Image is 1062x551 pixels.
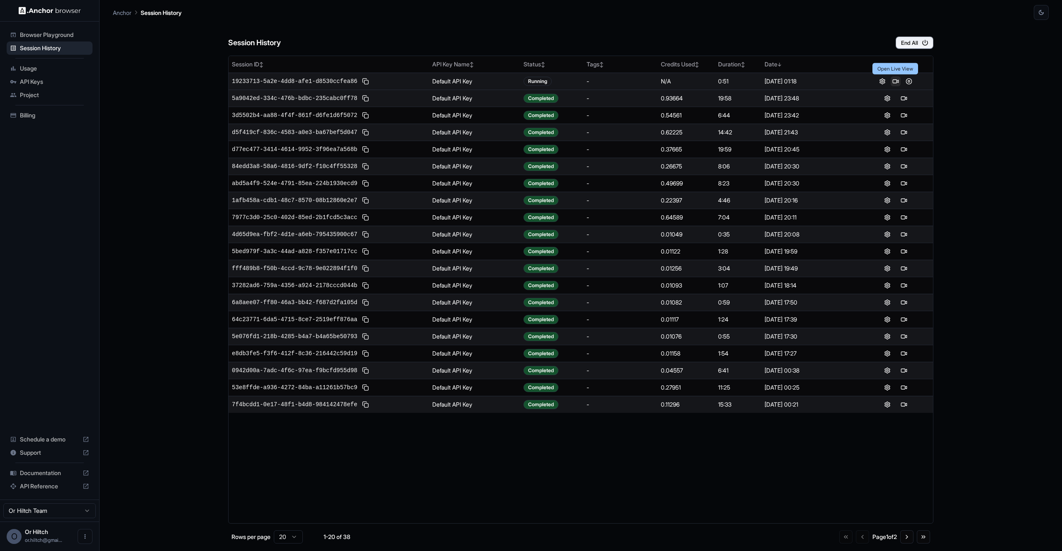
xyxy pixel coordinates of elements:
[765,128,855,137] div: [DATE] 21:43
[587,145,654,154] div: -
[429,362,521,379] td: Default API Key
[661,264,711,273] div: 0.01256
[661,298,711,307] div: 0.01082
[524,230,558,239] div: Completed
[765,247,855,256] div: [DATE] 19:59
[429,260,521,277] td: Default API Key
[232,400,357,409] span: 7f4bcdd1-0e17-48f1-b4d8-984142478efe
[429,277,521,294] td: Default API Key
[20,449,79,457] span: Support
[661,315,711,324] div: 0.01117
[718,213,758,222] div: 7:04
[228,37,281,49] h6: Session History
[7,88,93,102] div: Project
[765,349,855,358] div: [DATE] 17:27
[765,383,855,392] div: [DATE] 00:25
[661,196,711,205] div: 0.22397
[661,60,711,68] div: Credits Used
[524,383,558,392] div: Completed
[765,213,855,222] div: [DATE] 20:11
[524,366,558,375] div: Completed
[661,366,711,375] div: 0.04557
[232,349,357,358] span: e8db3fe5-f3f6-412f-8c36-216442c59d19
[524,247,558,256] div: Completed
[587,230,654,239] div: -
[524,111,558,120] div: Completed
[7,480,93,493] div: API Reference
[661,400,711,409] div: 0.11296
[587,349,654,358] div: -
[587,213,654,222] div: -
[524,400,558,409] div: Completed
[232,315,357,324] span: 64c23771-6da5-4715-8ce7-2519eff876aa
[524,349,558,358] div: Completed
[25,528,48,535] span: Or Hiltch
[587,281,654,290] div: -
[232,230,357,239] span: 4d65d9ea-fbf2-4d1e-a6eb-795435900c67
[7,62,93,75] div: Usage
[661,162,711,171] div: 0.26675
[661,128,711,137] div: 0.62225
[765,145,855,154] div: [DATE] 20:45
[524,264,558,273] div: Completed
[20,111,89,119] span: Billing
[765,230,855,239] div: [DATE] 20:08
[524,196,558,205] div: Completed
[718,77,758,85] div: 0:51
[661,213,711,222] div: 0.64589
[316,533,358,541] div: 1-20 of 38
[765,179,855,188] div: [DATE] 20:30
[524,128,558,137] div: Completed
[718,332,758,341] div: 0:55
[718,145,758,154] div: 19:59
[765,94,855,102] div: [DATE] 23:48
[7,28,93,41] div: Browser Playground
[19,7,81,15] img: Anchor Logo
[587,247,654,256] div: -
[20,64,89,73] span: Usage
[661,94,711,102] div: 0.93664
[232,196,357,205] span: 1afb458a-cdb1-48c7-8570-08b12860e2e7
[718,400,758,409] div: 15:33
[232,145,357,154] span: d77ec477-3414-4614-9952-3f96ea7a568b
[661,383,711,392] div: 0.27951
[20,31,89,39] span: Browser Playground
[232,298,357,307] span: 6a8aee07-ff80-46a3-bb42-f687d2fa105d
[524,213,558,222] div: Completed
[777,61,782,68] span: ↓
[232,111,357,119] span: 3d5502b4-aa88-4f4f-861f-d6fe1d6f5072
[7,75,93,88] div: API Keys
[232,213,357,222] span: 7977c3d0-25c0-402d-85ed-2b1fcd5c3acc
[429,124,521,141] td: Default API Key
[232,77,357,85] span: 19233713-5a2e-4dd8-afe1-d8530ccfea86
[232,281,357,290] span: 37282ad6-759a-4356-a924-2178cccd044b
[232,128,357,137] span: d5f419cf-836c-4583-a0e3-ba67bef5d047
[429,141,521,158] td: Default API Key
[718,179,758,188] div: 8:23
[524,145,558,154] div: Completed
[718,111,758,119] div: 6:44
[232,264,357,273] span: fff489b8-f50b-4ccd-9c78-9e022894f1f0
[765,315,855,324] div: [DATE] 17:39
[524,60,580,68] div: Status
[524,332,558,341] div: Completed
[524,179,558,188] div: Completed
[718,128,758,137] div: 14:42
[429,73,521,90] td: Default API Key
[765,281,855,290] div: [DATE] 18:14
[587,383,654,392] div: -
[429,345,521,362] td: Default API Key
[429,311,521,328] td: Default API Key
[20,469,79,477] span: Documentation
[524,315,558,324] div: Completed
[429,226,521,243] td: Default API Key
[765,366,855,375] div: [DATE] 00:38
[587,94,654,102] div: -
[718,196,758,205] div: 4:46
[429,328,521,345] td: Default API Key
[718,60,758,68] div: Duration
[20,91,89,99] span: Project
[429,396,521,413] td: Default API Key
[661,145,711,154] div: 0.37665
[718,366,758,375] div: 6:41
